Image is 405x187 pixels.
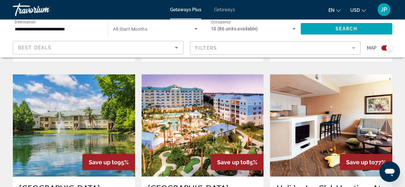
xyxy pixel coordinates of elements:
[217,159,246,165] span: Save up to
[18,44,178,51] mat-select: Sort by
[328,8,335,13] span: en
[13,1,77,18] a: Travorium
[381,6,387,13] span: JP
[15,19,36,24] span: Destination
[211,20,231,24] span: Occupancy
[170,7,201,12] a: Getaways Plus
[346,159,375,165] span: Save up to
[190,41,360,55] button: Filter
[350,8,360,13] span: USD
[113,27,147,32] span: All Start Months
[367,43,377,52] span: Map
[301,23,392,35] button: Search
[340,154,392,170] div: 77%
[211,154,263,170] div: 85%
[270,74,392,176] img: 8896I01X.jpg
[18,45,52,50] span: Best Deals
[13,74,135,176] img: 2610E01X.jpg
[376,3,392,16] button: User Menu
[89,159,117,165] span: Save up to
[379,161,400,182] iframe: Button to launch messaging window
[336,26,357,31] span: Search
[82,154,135,170] div: 95%
[142,74,264,176] img: CL1IE01X.jpg
[214,7,235,12] a: Getaways
[350,5,366,15] button: Change currency
[211,26,258,31] span: 10 (86 units available)
[328,5,341,15] button: Change language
